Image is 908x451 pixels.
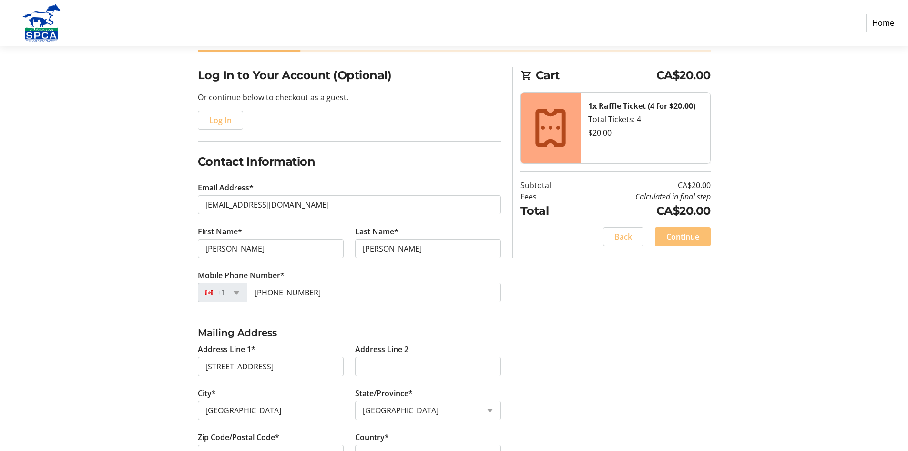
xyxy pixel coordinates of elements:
[520,191,575,202] td: Fees
[198,325,501,340] h3: Mailing Address
[198,182,254,193] label: Email Address*
[656,67,711,84] span: CA$20.00
[198,270,285,281] label: Mobile Phone Number*
[536,67,656,84] span: Cart
[198,153,501,170] h2: Contact Information
[575,179,711,191] td: CA$20.00
[575,191,711,202] td: Calculated in final step
[198,226,242,237] label: First Name*
[603,227,643,246] button: Back
[588,101,695,111] strong: 1x Raffle Ticket (4 for $20.00)
[198,431,279,443] label: Zip Code/Postal Code*
[520,179,575,191] td: Subtotal
[866,14,900,32] a: Home
[247,283,501,302] input: (506) 234-5678
[198,92,501,103] p: Or continue below to checkout as a guest.
[209,115,232,126] span: Log In
[520,202,575,220] td: Total
[198,111,243,130] button: Log In
[198,67,501,84] h2: Log In to Your Account (Optional)
[655,227,711,246] button: Continue
[575,202,711,220] td: CA$20.00
[588,127,703,138] div: $20.00
[8,4,75,42] img: Alberta SPCA's Logo
[355,226,398,237] label: Last Name*
[666,231,699,242] span: Continue
[198,388,216,399] label: City*
[198,357,344,376] input: Address
[588,114,703,125] div: Total Tickets: 4
[198,401,344,420] input: City
[355,431,389,443] label: Country*
[198,344,255,355] label: Address Line 1*
[355,344,408,355] label: Address Line 2
[355,388,413,399] label: State/Province*
[614,231,632,242] span: Back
